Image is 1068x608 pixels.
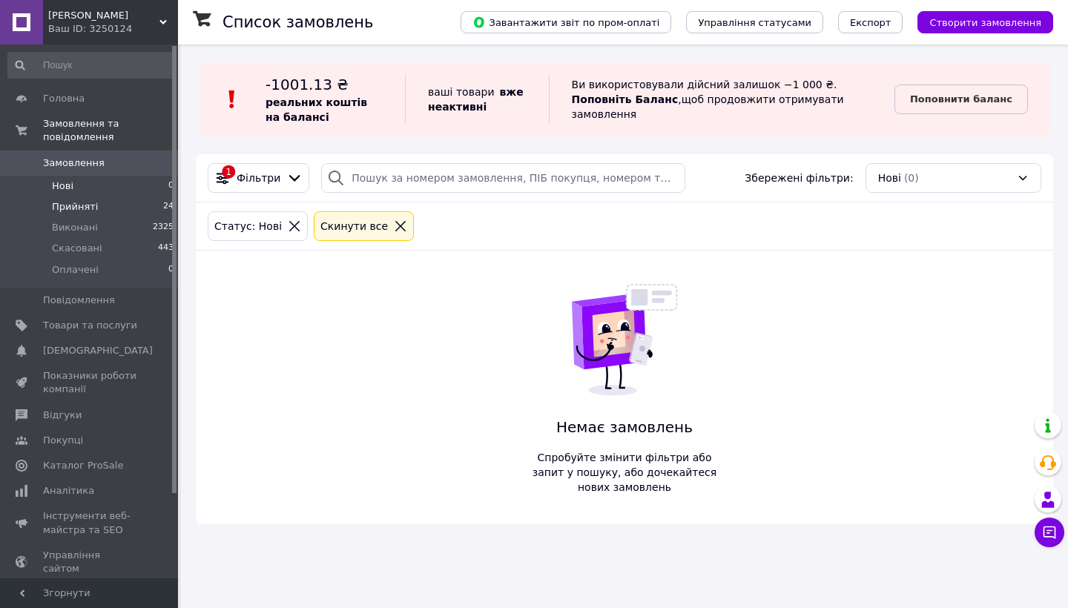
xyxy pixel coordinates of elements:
[686,11,823,33] button: Управління статусами
[461,11,671,33] button: Завантажити звіт по пром-оплаті
[745,171,853,185] span: Збережені фільтри:
[43,92,85,105] span: Головна
[43,509,137,536] span: Інструменти веб-майстра та SEO
[43,369,137,396] span: Показники роботи компанії
[43,459,123,472] span: Каталог ProSale
[43,434,83,447] span: Покупці
[52,242,102,255] span: Скасовані
[237,171,280,185] span: Фільтри
[527,417,722,438] span: Немає замовлень
[910,93,1012,105] b: Поповнити баланс
[168,263,174,277] span: 0
[904,172,919,184] span: (0)
[43,344,153,357] span: [DEMOGRAPHIC_DATA]
[527,450,722,495] span: Спробуйте змінити фільтри або запит у пошуку, або дочекайтеся нових замовлень
[1035,518,1064,547] button: Чат з покупцем
[698,17,811,28] span: Управління статусами
[52,200,98,214] span: Прийняті
[903,16,1053,27] a: Створити замовлення
[405,74,549,125] div: ваші товари
[321,163,685,193] input: Пошук за номером замовлення, ПІБ покупця, номером телефону, Email, номером накладної
[929,17,1041,28] span: Створити замовлення
[572,93,679,105] b: Поповніть Баланс
[838,11,903,33] button: Експорт
[878,171,901,185] span: Нові
[43,156,105,170] span: Замовлення
[158,242,174,255] span: 443
[549,74,894,125] div: Ви використовували дійсний залишок −1 000 ₴. , щоб продовжити отримувати замовлення
[153,221,174,234] span: 2325
[43,319,137,332] span: Товари та послуги
[917,11,1053,33] button: Створити замовлення
[266,76,349,93] span: -1001.13 ₴
[317,218,391,234] div: Cкинути все
[43,549,137,575] span: Управління сайтом
[43,294,115,307] span: Повідомлення
[168,179,174,193] span: 0
[48,22,178,36] div: Ваш ID: 3250124
[222,13,373,31] h1: Список замовлень
[211,218,285,234] div: Статус: Нові
[52,179,73,193] span: Нові
[43,117,178,144] span: Замовлення та повідомлення
[52,263,99,277] span: Оплачені
[163,200,174,214] span: 24
[43,484,94,498] span: Аналітика
[266,96,367,123] b: реальних коштів на балансі
[52,221,98,234] span: Виконані
[43,409,82,422] span: Відгуки
[7,52,175,79] input: Пошук
[48,9,159,22] span: ФОП Аббасова Амелія Гурбаналіївна
[221,88,243,110] img: :exclamation:
[472,16,659,29] span: Завантажити звіт по пром-оплаті
[850,17,891,28] span: Експорт
[894,85,1028,114] a: Поповнити баланс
